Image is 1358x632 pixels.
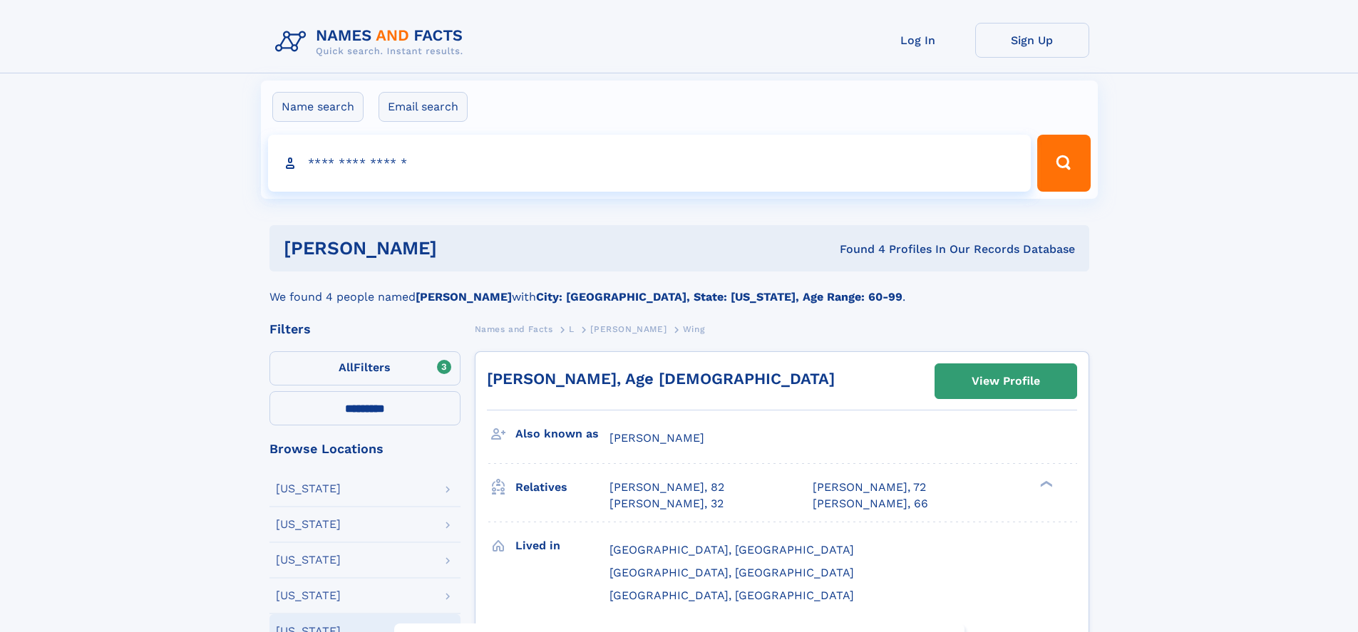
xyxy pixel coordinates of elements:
[269,323,461,336] div: Filters
[975,23,1089,58] a: Sign Up
[638,242,1075,257] div: Found 4 Profiles In Our Records Database
[269,271,1089,306] div: We found 4 people named with .
[269,442,461,455] div: Browse Locations
[813,480,926,495] a: [PERSON_NAME], 72
[569,320,575,338] a: L
[1036,480,1054,489] div: ❯
[515,534,609,558] h3: Lived in
[487,370,835,388] a: [PERSON_NAME], Age [DEMOGRAPHIC_DATA]
[609,543,854,556] span: [GEOGRAPHIC_DATA], [GEOGRAPHIC_DATA]
[276,590,341,601] div: [US_STATE]
[269,351,461,385] label: Filters
[379,92,468,122] label: Email search
[339,361,354,374] span: All
[569,324,575,334] span: L
[609,496,724,512] a: [PERSON_NAME], 32
[590,324,667,334] span: [PERSON_NAME]
[935,364,1076,398] a: View Profile
[609,431,704,445] span: [PERSON_NAME]
[268,135,1032,192] input: search input
[475,320,553,338] a: Names and Facts
[609,480,724,495] a: [PERSON_NAME], 82
[609,589,854,602] span: [GEOGRAPHIC_DATA], [GEOGRAPHIC_DATA]
[813,496,928,512] a: [PERSON_NAME], 66
[276,554,341,566] div: [US_STATE]
[1037,135,1090,192] button: Search Button
[536,290,902,304] b: City: [GEOGRAPHIC_DATA], State: [US_STATE], Age Range: 60-99
[272,92,364,122] label: Name search
[590,320,667,338] a: [PERSON_NAME]
[269,23,475,61] img: Logo Names and Facts
[861,23,975,58] a: Log In
[972,365,1040,398] div: View Profile
[515,422,609,446] h3: Also known as
[416,290,512,304] b: [PERSON_NAME]
[276,519,341,530] div: [US_STATE]
[284,239,639,257] h1: [PERSON_NAME]
[276,483,341,494] div: [US_STATE]
[609,566,854,579] span: [GEOGRAPHIC_DATA], [GEOGRAPHIC_DATA]
[683,324,704,334] span: Wing
[515,475,609,499] h3: Relatives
